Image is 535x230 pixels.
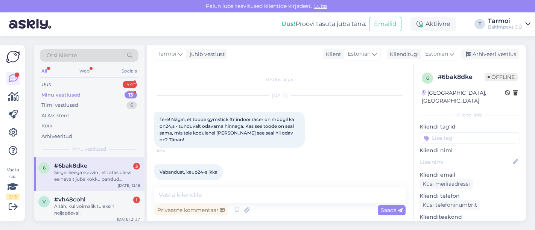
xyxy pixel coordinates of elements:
[47,51,77,59] span: Otsi kliente
[461,49,519,59] div: Arhiveeri vestlus
[160,169,217,175] span: Vabandust, kaup24-s ikka
[154,76,406,83] div: Vestlus algas
[410,17,456,31] div: Aktiivne
[160,117,295,142] span: Tere! Nägin, et toode gymstick ftr indoor racer on müügil ka on24,s - tunduvalt odavama hinnaga. ...
[154,92,406,99] div: [DATE]
[488,24,522,30] div: Baltimpeks OÜ
[381,207,403,213] span: Saada
[438,73,485,82] div: # 6bak8dke
[118,183,140,188] div: [DATE] 12:18
[281,20,366,29] div: Proovi tasuta juba täna:
[72,146,106,153] span: Minu vestlused
[488,18,522,24] div: Tarmoi
[54,196,85,203] span: #vh48cohl
[420,158,511,166] input: Lisa nimi
[158,50,176,58] span: Tarmoi
[125,91,137,99] div: 13
[6,166,20,200] div: Vaata siia
[43,165,46,171] span: 6
[323,50,341,58] div: Klient
[488,18,530,30] a: TarmoiBaltimpeks OÜ
[157,148,185,154] span: 16:14
[419,171,520,179] p: Kliendi email
[123,81,137,88] div: 44
[117,216,140,222] div: [DATE] 21:37
[154,205,228,215] div: Privaatne kommentaar
[422,89,505,105] div: [GEOGRAPHIC_DATA], [GEOGRAPHIC_DATA]
[54,203,140,216] div: Aitäh, kui võimalik tuleksin neljapäeval .
[369,17,401,31] button: Emailid
[474,19,485,29] div: T
[425,50,448,58] span: Estonian
[312,3,329,9] span: Luba
[419,132,520,144] input: Lisa tag
[133,163,140,169] div: 3
[120,66,138,76] div: Socials
[187,50,225,58] div: juhib vestlust
[419,123,520,131] p: Kliendi tag'id
[126,101,137,109] div: 6
[54,162,87,169] span: #6bak8dke
[419,112,520,118] div: Kliendi info
[41,122,52,130] div: Kõik
[348,50,371,58] span: Estonian
[281,20,296,27] b: Uus!
[6,51,20,63] img: Askly Logo
[54,169,140,183] div: Selge. Seega soovin , et ratas oleks eelnevalt juba kokku pandud [PERSON_NAME] tuleks tuua 5ndale...
[41,81,51,88] div: Uus
[43,199,46,204] span: v
[419,147,520,154] p: Kliendi nimi
[41,133,72,140] div: Arhiveeritud
[426,75,429,81] span: 6
[485,73,518,81] span: Offline
[41,112,69,120] div: AI Assistent
[419,179,473,189] div: Küsi meiliaadressi
[419,200,480,210] div: Küsi telefoninumbrit
[41,101,78,109] div: Tiimi vestlused
[78,66,91,76] div: Web
[6,194,20,200] div: 2 / 3
[419,192,520,200] p: Kliendi telefon
[387,50,419,58] div: Klienditugi
[40,66,49,76] div: All
[41,91,81,99] div: Minu vestlused
[419,213,520,221] p: Klienditeekond
[133,197,140,203] div: 1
